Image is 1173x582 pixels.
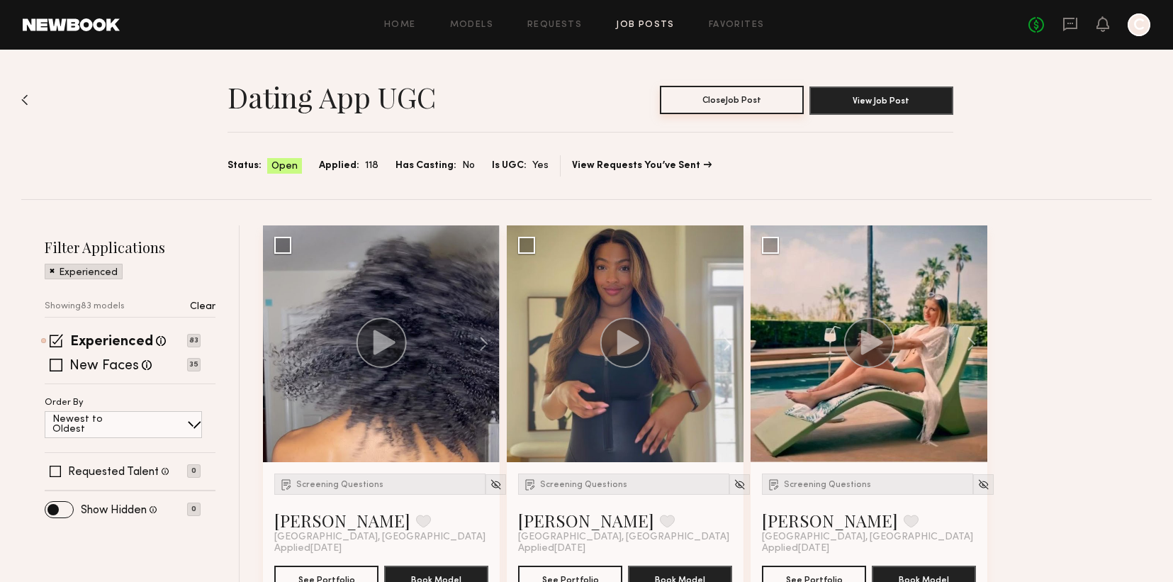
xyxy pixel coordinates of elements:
[527,21,582,30] a: Requests
[762,543,976,554] div: Applied [DATE]
[762,509,898,532] a: [PERSON_NAME]
[274,532,486,543] span: [GEOGRAPHIC_DATA], [GEOGRAPHIC_DATA]
[190,302,215,312] p: Clear
[767,477,781,491] img: Submission Icon
[69,359,139,374] label: New Faces
[518,532,729,543] span: [GEOGRAPHIC_DATA], [GEOGRAPHIC_DATA]
[518,509,654,532] a: [PERSON_NAME]
[271,160,298,174] span: Open
[450,21,493,30] a: Models
[228,158,262,174] span: Status:
[274,509,410,532] a: [PERSON_NAME]
[709,21,765,30] a: Favorites
[540,481,627,489] span: Screening Questions
[518,543,732,554] div: Applied [DATE]
[70,335,153,349] label: Experienced
[809,86,953,115] button: View Job Post
[21,94,28,106] img: Back to previous page
[572,161,712,171] a: View Requests You’ve Sent
[296,481,383,489] span: Screening Questions
[319,158,359,174] span: Applied:
[187,334,201,347] p: 83
[187,464,201,478] p: 0
[977,479,989,491] img: Unhide Model
[462,158,475,174] span: No
[532,158,549,174] span: Yes
[279,477,293,491] img: Submission Icon
[523,477,537,491] img: Submission Icon
[734,479,746,491] img: Unhide Model
[762,532,973,543] span: [GEOGRAPHIC_DATA], [GEOGRAPHIC_DATA]
[365,158,378,174] span: 118
[1128,13,1150,36] a: C
[228,79,436,115] h1: Dating App UGC
[616,21,675,30] a: Job Posts
[492,158,527,174] span: Is UGC:
[45,302,125,311] p: Showing 83 models
[187,503,201,516] p: 0
[187,358,201,371] p: 35
[81,505,147,516] label: Show Hidden
[384,21,416,30] a: Home
[784,481,871,489] span: Screening Questions
[274,543,488,554] div: Applied [DATE]
[660,86,804,114] button: CloseJob Post
[490,479,502,491] img: Unhide Model
[52,415,137,435] p: Newest to Oldest
[395,158,456,174] span: Has Casting:
[68,466,159,478] label: Requested Talent
[45,398,84,408] p: Order By
[59,268,118,278] p: Experienced
[45,237,215,257] h2: Filter Applications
